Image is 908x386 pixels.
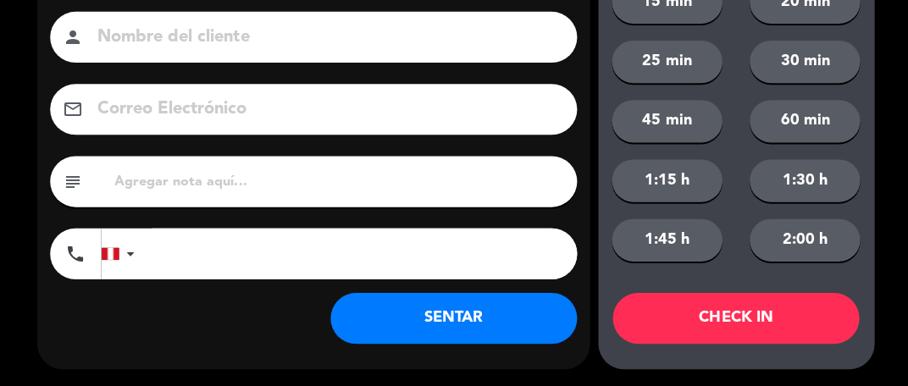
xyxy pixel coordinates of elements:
button: 1:45 h [610,219,720,262]
button: 60 min [747,101,857,143]
i: email [63,100,83,120]
i: subject [63,172,83,192]
input: Agregar nota aquí... [113,170,562,194]
i: phone [65,244,86,264]
i: person [63,28,83,48]
input: Nombre del cliente [96,24,553,53]
div: Peru (Perú): +51 [102,229,141,278]
button: SENTAR [329,293,575,344]
button: 1:30 h [747,160,857,202]
button: 1:15 h [610,160,720,202]
button: 45 min [610,101,720,143]
button: 2:00 h [747,219,857,262]
button: 30 min [747,41,857,84]
button: CHECK IN [611,293,856,344]
input: Correo Electrónico [96,96,553,125]
button: 25 min [610,41,720,84]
